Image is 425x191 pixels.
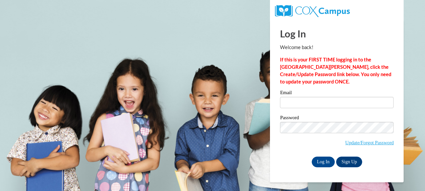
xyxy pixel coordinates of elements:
[280,27,394,40] h1: Log In
[312,157,335,167] input: Log In
[280,57,391,84] strong: If this is your FIRST TIME logging in to the [GEOGRAPHIC_DATA][PERSON_NAME], click the Create/Upd...
[280,90,394,97] label: Email
[280,115,394,122] label: Password
[280,44,394,51] p: Welcome back!
[345,140,394,145] a: Update/Forgot Password
[336,157,362,167] a: Sign Up
[275,5,349,17] img: COX Campus
[275,8,349,13] a: COX Campus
